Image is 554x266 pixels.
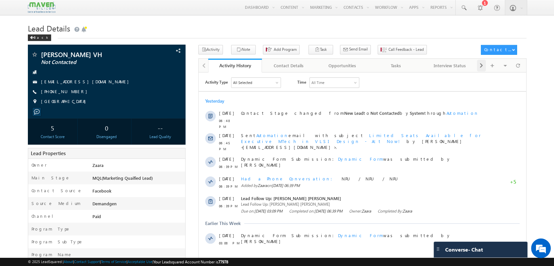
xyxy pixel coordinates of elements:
[28,23,70,33] span: Lead Details
[31,200,81,206] label: Source Medium
[20,91,40,97] span: 06:39 PM
[153,259,228,264] span: Your Leadsquared Account Number is
[91,200,185,210] div: Demandgen
[64,259,73,264] a: About
[56,136,84,141] span: [DATE] 03:09 PM
[137,134,183,140] div: Lead Quality
[28,259,228,265] span: © 2025 LeadSquared | | | | |
[208,59,262,72] a: Activity History
[90,136,144,142] span: Completed on:
[42,60,282,72] span: Limited Seats Available for Executive MTech in VLSI Design - Act Now!
[58,60,90,66] span: Automation
[7,5,29,15] span: Activity Type
[445,247,483,253] span: Converse - Chat
[42,60,165,66] span: Sent email with subject
[33,5,82,15] div: All Selected
[388,47,424,52] span: Call Feedback - Lead
[31,239,83,245] label: Program SubType
[30,134,76,140] div: Contact Score
[42,160,283,172] span: Dynamic Form Submission: was submitted by [PERSON_NAME]
[340,45,371,54] button: Send Email
[428,62,471,70] div: Interview Status
[20,38,35,44] span: [DATE]
[263,45,300,54] button: Add Program
[113,7,126,13] div: All Time
[139,160,185,166] span: Dynamic Form
[311,106,318,114] span: +5
[31,175,70,181] label: Main Stage
[31,252,72,257] label: Program Name
[20,131,40,136] span: 06:39 PM
[143,103,203,109] span: NPU / NPU / NPU
[59,111,69,115] span: Zaara
[484,47,512,52] div: Contact Actions
[42,103,138,109] span: Had a Phone Conversation
[20,160,35,166] span: [DATE]
[231,45,256,54] button: Note
[369,59,423,72] a: Tasks
[211,38,226,43] span: System
[423,59,477,72] a: Interview Status
[30,122,76,134] div: 5
[375,62,417,70] div: Tasks
[308,45,333,54] button: Task
[7,26,28,31] div: Yesterday
[274,47,297,52] span: Add Program
[41,51,139,58] span: [PERSON_NAME] VH
[150,136,172,142] span: Owner:
[31,162,47,168] label: Owner
[248,38,280,43] span: Automation
[20,111,40,117] span: 06:39 PM
[267,62,310,70] div: Contact Details
[41,98,89,105] span: [GEOGRAPHIC_DATA]
[42,110,283,116] span: Added by on
[101,259,127,264] a: Terms of Service
[20,45,40,57] span: 06:48 PM
[99,5,108,15] span: Time
[349,46,368,52] span: Send Email
[128,259,152,264] a: Acceptable Use
[41,59,139,66] span: Not Contacted
[31,226,70,232] label: Program Type
[28,34,51,41] div: Back
[28,34,54,40] a: Back
[316,59,369,72] a: Opportunities
[42,84,283,95] span: Dynamic Form Submission: was submitted by [PERSON_NAME]
[139,84,185,89] span: Dynamic Form
[91,188,185,197] div: Facebook
[378,45,427,54] button: Call Feedback - Lead
[31,150,66,156] span: Lead Properties
[42,60,283,78] div: by [PERSON_NAME]<[EMAIL_ADDRESS][DOMAIN_NAME]>.
[179,136,213,142] span: Completed By:
[198,45,223,54] button: Activity
[31,188,82,194] label: Contact Source
[28,2,55,13] img: Custom Logo
[7,148,42,154] div: Earlier This Week
[204,136,213,141] span: Zaara
[20,60,35,66] span: [DATE]
[146,38,165,43] span: New Lead
[42,123,283,129] span: Lead Follow Up: [PERSON_NAME] [PERSON_NAME]
[108,3,123,19] div: Minimize live chat window
[20,84,35,90] span: [DATE]
[172,38,201,43] span: Not Contacted
[83,134,129,140] div: Disengaged
[42,129,283,135] span: Lead Follow Up: [PERSON_NAME] [PERSON_NAME]
[9,61,120,196] textarea: Type your message and hit 'Enter'
[116,136,144,141] span: [DATE] 06:39 PM
[481,45,517,55] button: Contact Actions
[34,7,53,13] div: All Selected
[20,68,40,79] span: 06:45 PM
[20,168,40,174] span: 03:08 PM
[83,122,129,134] div: 0
[11,34,28,43] img: d_60004797649_company_0_60004797649
[321,62,364,70] div: Opportunities
[42,38,280,43] span: Contact Stage changed from to by through
[91,175,185,184] div: MQL(Marketing Quaified Lead)
[163,136,172,141] span: Zaara
[41,89,90,95] span: [PHONE_NUMBER]
[92,162,104,168] span: Zaara
[73,111,101,115] span: [DATE] 06:39 PM
[31,213,58,219] label: Channel
[89,202,119,211] em: Start Chat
